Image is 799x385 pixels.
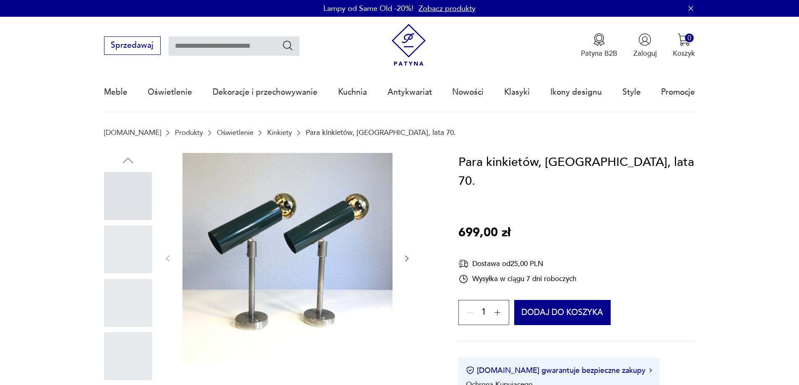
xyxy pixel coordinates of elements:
p: Lampy od Same Old -20%! [323,3,414,14]
p: Zaloguj [633,49,657,58]
img: Ikona koszyka [677,33,690,46]
a: Kinkiety [267,129,292,137]
a: Oświetlenie [217,129,253,137]
img: Ikonka użytkownika [638,33,651,46]
img: Ikona certyfikatu [466,366,474,375]
button: 0Koszyk [673,33,695,58]
h1: Para kinkietów, [GEOGRAPHIC_DATA], lata 70. [458,153,695,191]
button: Sprzedawaj [104,36,161,55]
a: [DOMAIN_NAME] [104,129,161,137]
p: Patyna B2B [581,49,617,58]
a: Antykwariat [388,73,432,111]
img: Patyna - sklep z meblami i dekoracjami vintage [388,24,430,66]
button: [DOMAIN_NAME] gwarantuje bezpieczne zakupy [466,365,652,376]
img: Ikona medalu [593,33,606,46]
a: Produkty [175,129,203,137]
a: Klasyki [504,73,530,111]
a: Nowości [452,73,484,111]
span: 1 [481,309,486,316]
div: Wysyłka w ciągu 7 dni roboczych [458,274,576,284]
p: 699,00 zł [458,223,510,243]
button: Szukaj [282,39,294,52]
a: Ikona medaluPatyna B2B [581,33,617,58]
a: Promocje [661,73,695,111]
button: Dodaj do koszyka [514,300,611,325]
a: Sprzedawaj [104,43,161,49]
a: Style [622,73,641,111]
img: Zdjęcie produktu Para kinkietów, Niemcy, lata 70. [182,153,393,363]
a: Meble [104,73,128,111]
button: Patyna B2B [581,33,617,58]
img: Ikona strzałki w prawo [649,368,652,372]
a: Dekoracje i przechowywanie [213,73,318,111]
a: Zobacz produkty [419,3,476,14]
p: Koszyk [673,49,695,58]
p: Para kinkietów, [GEOGRAPHIC_DATA], lata 70. [306,129,456,137]
div: Dostawa od 25,00 PLN [458,258,576,269]
button: Zaloguj [633,33,657,58]
a: Oświetlenie [148,73,192,111]
img: Ikona dostawy [458,258,468,269]
a: Kuchnia [338,73,367,111]
a: Ikony designu [550,73,602,111]
div: 0 [685,34,694,42]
